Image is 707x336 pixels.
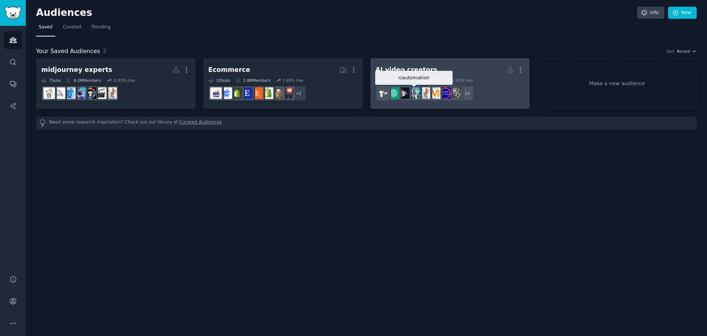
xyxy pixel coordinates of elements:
[103,48,106,55] span: 3
[398,87,409,99] img: aivideos
[439,87,451,99] img: CreatorServices
[537,58,697,109] a: Make a new audience
[458,86,474,101] div: + 13
[677,49,697,54] button: Recent
[370,58,530,109] a: AI video creators21Subs20.9MMembers2.30% /mor/automation+13VideoEditors_forhireCreatorServicescon...
[666,49,675,54] div: Sort
[63,24,81,31] span: Curated
[41,65,112,75] div: midjourney experts
[221,87,232,99] img: ecommercemarketing
[376,65,437,75] div: AI video creators
[429,87,440,99] img: content_marketing
[282,78,303,83] div: 1.68 % /mo
[210,87,222,99] img: ecommerce_growth
[89,21,113,37] a: Trending
[208,65,250,75] div: Ecommerce
[419,87,430,99] img: aiwars
[231,87,242,99] img: reviewmyshopify
[64,87,75,99] img: artificial
[4,7,21,20] img: GummySearch logo
[203,58,363,109] a: Ecommerce10Subs1.8MMembers1.68% /mo+2ecommercedropshipshopifyEtsyEtsySellersreviewmyshopifyecomme...
[95,87,106,99] img: aivideo
[241,87,253,99] img: EtsySellers
[388,87,399,99] img: ChatGPT
[668,7,697,19] a: New
[74,87,86,99] img: StableDiffusion
[262,87,273,99] img: shopify
[450,87,461,99] img: VideoEditors_forhire
[36,7,637,19] h2: Audiences
[85,87,96,99] img: aiArt
[36,117,697,129] div: Need some research inspiration? Check out our library of
[377,87,389,99] img: freelance_forhire
[36,21,55,37] a: Saved
[66,78,101,83] div: 8.2M Members
[41,78,61,83] div: 7 Sub s
[60,21,84,37] a: Curated
[282,87,294,99] img: ecommerce
[252,87,263,99] img: Etsy
[43,87,55,99] img: google
[452,78,473,83] div: 2.30 % /mo
[36,58,196,109] a: midjourney experts7Subs8.2MMembers-0.03% /moaiwarsaivideoaiArtStableDiffusionartificialmidjourney...
[105,87,117,99] img: aiwars
[113,78,135,83] div: -0.03 % /mo
[408,87,420,99] img: automation
[677,49,690,54] span: Recent
[272,87,284,99] img: dropship
[236,78,271,83] div: 1.8M Members
[39,24,53,31] span: Saved
[36,47,100,56] span: Your Saved Audiences
[91,24,110,31] span: Trending
[402,78,440,83] div: 20.9M Members
[637,7,664,19] a: Info
[179,119,222,127] a: Curated Audiences
[54,87,65,99] img: midjourney
[208,78,231,83] div: 10 Sub s
[291,86,306,101] div: + 2
[376,78,398,83] div: 21 Sub s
